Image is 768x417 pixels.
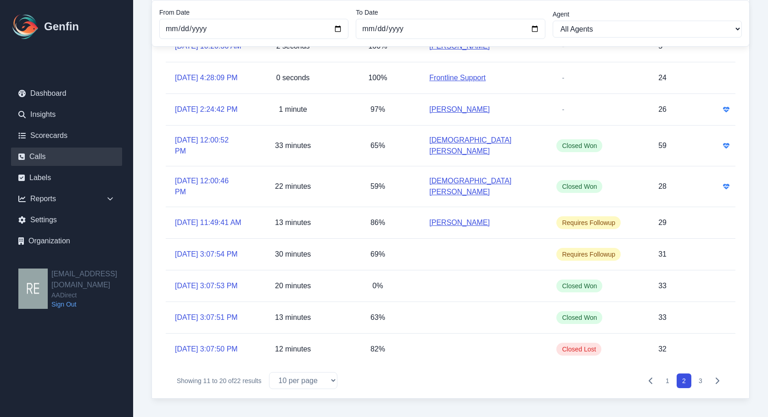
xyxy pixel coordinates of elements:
h2: [EMAIL_ADDRESS][DOMAIN_NAME] [51,269,133,291]
p: 82% [370,344,385,355]
span: Requires Followup [556,216,621,229]
p: 22 minutes [275,181,311,192]
p: 33 [658,280,667,291]
a: [DEMOGRAPHIC_DATA][PERSON_NAME] [429,176,538,198]
a: [DEMOGRAPHIC_DATA][PERSON_NAME] [429,135,538,157]
a: [DATE] 3:07:54 PM [175,249,238,260]
p: 65% [370,140,385,151]
a: [DATE] 3:07:53 PM [175,280,238,291]
img: resqueda@aadirect.com [18,269,48,309]
nav: Pagination [644,373,724,388]
a: [DATE] 4:28:09 PM [175,72,238,83]
span: AADirect [51,291,133,300]
a: [DATE] 3:07:51 PM [175,312,238,323]
p: 69% [370,249,385,260]
a: [DATE] 3:07:50 PM [175,344,238,355]
span: Closed Won [556,139,602,152]
a: [PERSON_NAME] [429,217,490,228]
a: Organization [11,232,122,250]
a: Sign Out [51,300,133,309]
div: Reports [11,190,122,208]
p: Showing to of results [177,376,262,385]
p: 59% [370,181,385,192]
a: Insights [11,105,122,124]
p: 86% [370,217,385,228]
p: 100% [368,72,387,83]
label: Agent [553,10,742,19]
span: - [556,103,570,116]
span: 22 [234,377,241,384]
p: 13 minutes [275,312,311,323]
a: [DATE] 12:00:52 PM [175,135,241,157]
p: 13 minutes [275,217,311,228]
a: Scorecards [11,126,122,145]
p: 32 [658,344,667,355]
a: Calls [11,148,122,166]
a: Settings [11,211,122,229]
button: 3 [693,373,708,388]
a: [PERSON_NAME] [429,104,490,115]
p: 28 [658,181,667,192]
h1: Genfin [44,19,79,34]
p: 20 minutes [275,280,311,291]
p: 33 minutes [275,140,311,151]
a: [DATE] 12:00:46 PM [175,176,241,198]
a: [DATE] 2:24:42 PM [175,104,238,115]
span: Closed Won [556,280,602,292]
a: Frontline Support [429,72,486,83]
p: 63% [370,312,385,323]
p: 97% [370,104,385,115]
span: Requires Followup [556,248,621,261]
p: 26 [658,104,667,115]
a: Labels [11,169,122,187]
p: 59 [658,140,667,151]
button: 1 [660,373,675,388]
span: 20 [219,377,227,384]
p: 33 [658,312,667,323]
span: Closed Won [556,180,602,193]
img: Logo [11,12,40,41]
span: Closed Won [556,311,602,324]
p: 0% [372,280,383,291]
p: 0 seconds [276,72,310,83]
span: - [556,71,570,84]
p: 30 minutes [275,249,311,260]
p: 24 [658,72,667,83]
span: 11 [203,377,211,384]
label: To Date [356,8,545,17]
a: [DATE] 11:49:41 AM [175,217,241,228]
a: Dashboard [11,84,122,103]
p: 31 [658,249,667,260]
p: 12 minutes [275,344,311,355]
p: 29 [658,217,667,228]
p: 1 minute [279,104,307,115]
span: Closed Lost [556,343,601,356]
label: From Date [159,8,348,17]
button: 2 [677,373,691,388]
